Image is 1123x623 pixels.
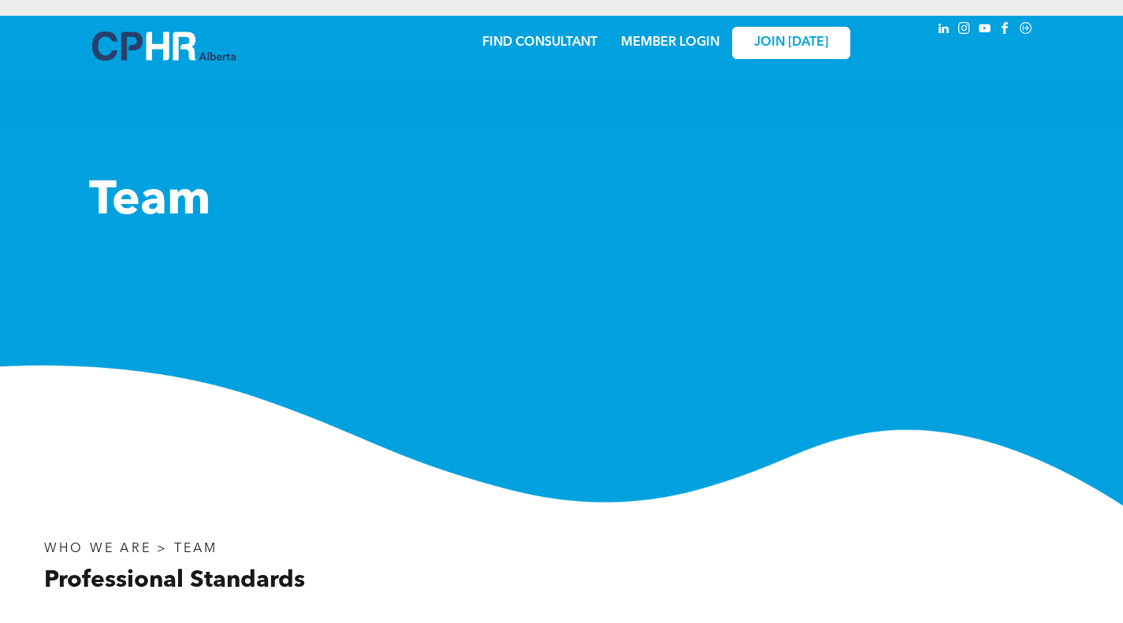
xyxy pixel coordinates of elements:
[621,36,720,49] a: MEMBER LOGIN
[482,36,597,49] a: FIND CONSULTANT
[956,20,973,41] a: instagram
[732,27,850,59] a: JOIN [DATE]
[44,543,218,555] span: WHO WE ARE > TEAM
[92,32,236,61] img: A blue and white logo for cp alberta
[935,20,953,41] a: linkedin
[976,20,994,41] a: youtube
[1017,20,1035,41] a: Social network
[754,35,828,50] span: JOIN [DATE]
[997,20,1014,41] a: facebook
[44,569,305,592] span: Professional Standards
[89,178,210,225] span: Team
